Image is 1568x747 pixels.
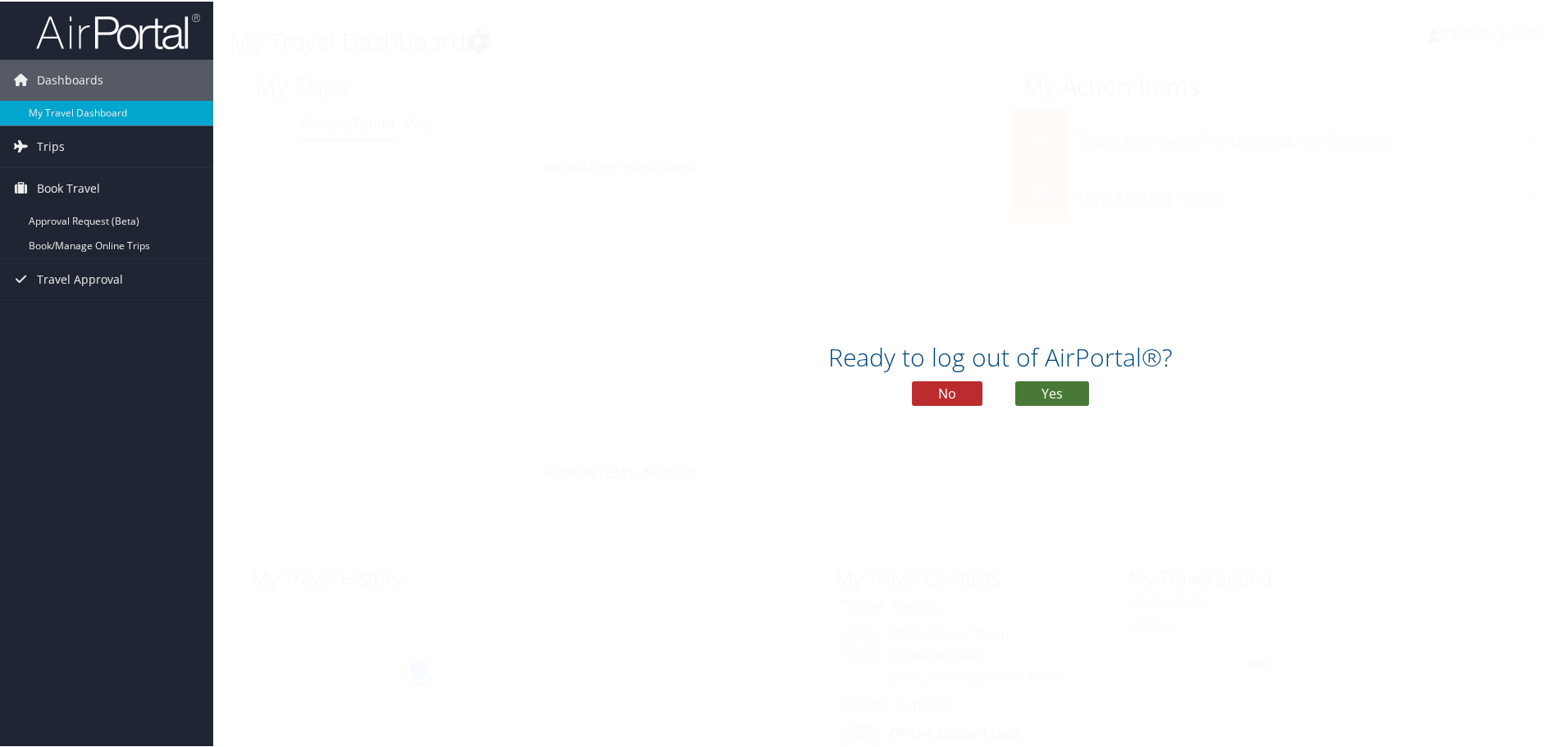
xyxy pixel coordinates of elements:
[1015,380,1089,404] button: Yes
[37,257,123,298] span: Travel Approval
[36,11,200,49] img: airportal-logo.png
[37,125,65,166] span: Trips
[37,166,100,207] span: Book Travel
[37,58,103,99] span: Dashboards
[912,380,982,404] button: No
